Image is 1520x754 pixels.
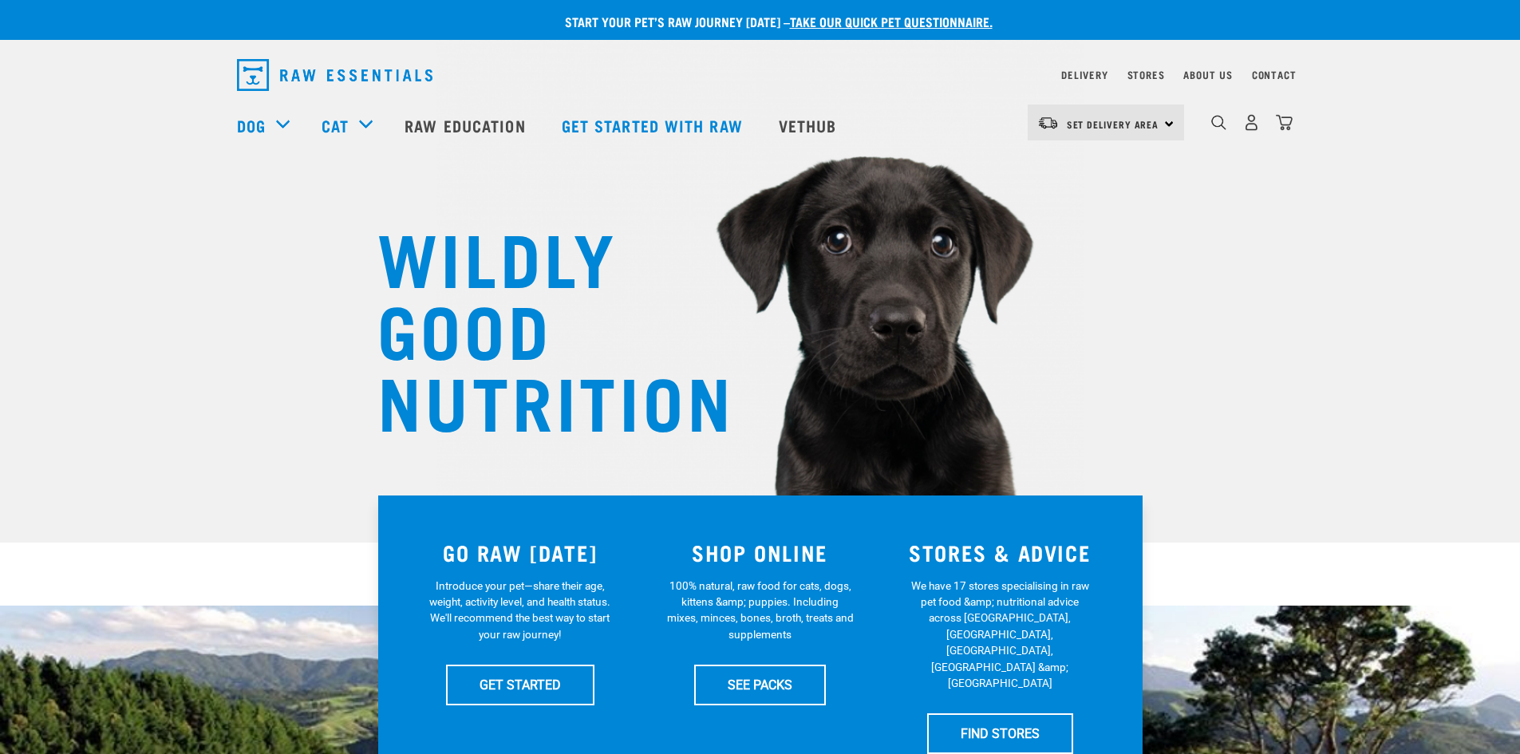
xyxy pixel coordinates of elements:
[666,578,854,643] p: 100% natural, raw food for cats, dogs, kittens &amp; puppies. Including mixes, minces, bones, bro...
[410,540,631,565] h3: GO RAW [DATE]
[1061,72,1107,77] a: Delivery
[1211,115,1226,130] img: home-icon-1@2x.png
[446,665,594,705] a: GET STARTED
[237,113,266,137] a: Dog
[389,93,545,157] a: Raw Education
[237,59,432,91] img: Raw Essentials Logo
[927,713,1073,753] a: FIND STORES
[1252,72,1297,77] a: Contact
[790,18,993,25] a: take our quick pet questionnaire.
[1183,72,1232,77] a: About Us
[1243,114,1260,131] img: user.png
[1276,114,1293,131] img: home-icon@2x.png
[322,113,349,137] a: Cat
[224,53,1297,97] nav: dropdown navigation
[694,665,826,705] a: SEE PACKS
[426,578,614,643] p: Introduce your pet—share their age, weight, activity level, and health status. We'll recommend th...
[1037,116,1059,130] img: van-moving.png
[377,219,697,435] h1: WILDLY GOOD NUTRITION
[649,540,871,565] h3: SHOP ONLINE
[1127,72,1165,77] a: Stores
[1067,121,1159,127] span: Set Delivery Area
[906,578,1094,692] p: We have 17 stores specialising in raw pet food &amp; nutritional advice across [GEOGRAPHIC_DATA],...
[890,540,1111,565] h3: STORES & ADVICE
[763,93,857,157] a: Vethub
[546,93,763,157] a: Get started with Raw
